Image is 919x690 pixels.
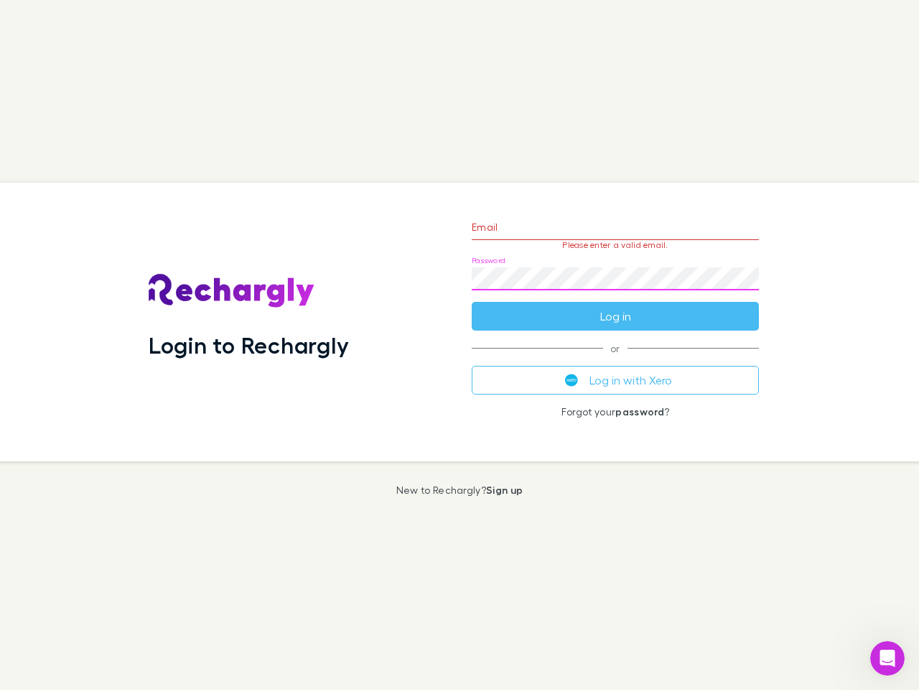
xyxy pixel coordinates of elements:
[565,374,578,387] img: Xero's logo
[472,240,759,250] p: Please enter a valid email.
[149,331,349,359] h1: Login to Rechargly
[615,405,664,418] a: password
[396,484,523,496] p: New to Rechargly?
[472,406,759,418] p: Forgot your ?
[472,366,759,395] button: Log in with Xero
[472,255,505,266] label: Password
[870,641,905,676] iframe: Intercom live chat
[472,302,759,331] button: Log in
[486,484,523,496] a: Sign up
[149,274,315,308] img: Rechargly's Logo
